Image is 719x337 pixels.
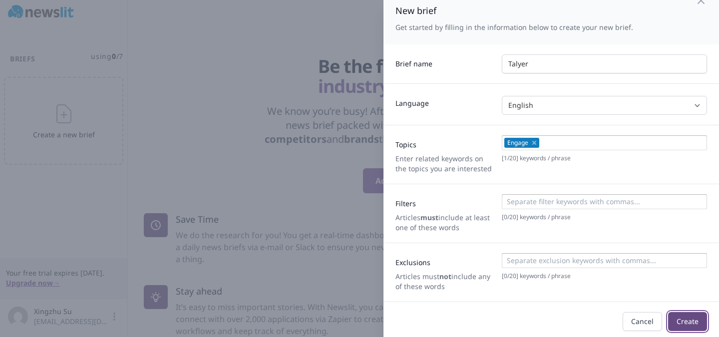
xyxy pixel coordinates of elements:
[623,312,662,331] button: Cancel
[395,272,494,292] p: Articles must include any of these words
[507,139,528,147] span: Engage
[530,138,539,148] button: Remove
[395,55,494,69] label: Brief name
[502,272,707,280] p: [ 0 / 20 ] keywords / phrase
[420,213,438,222] strong: must
[395,94,494,108] label: Language
[502,213,707,221] p: [ 0 / 20 ] keywords / phrase
[395,213,494,233] p: Articles include at least one of these words
[395,22,633,32] p: Get started by filling in the information below to create your new brief.
[395,154,494,174] p: Enter related keywords on the topics you are interested
[439,272,451,281] strong: not
[504,256,704,266] input: Separate exclusion keywords with commas...
[502,154,707,162] p: [ 1 / 20 ] keywords / phrase
[668,312,707,331] button: Create
[395,195,494,209] label: Filters
[504,197,704,207] input: Separate filter keywords with commas...
[395,254,494,268] label: Exclusions
[395,136,494,150] label: Topics
[395,3,633,17] h2: New brief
